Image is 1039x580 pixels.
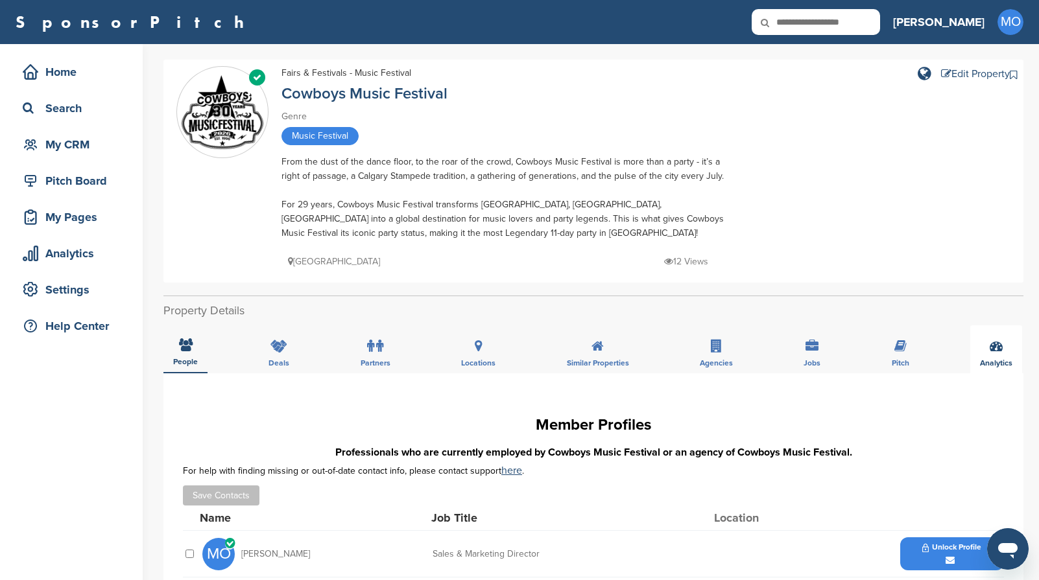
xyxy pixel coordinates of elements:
[163,302,1023,319] h2: Property Details
[281,110,735,124] div: Genre
[980,359,1012,367] span: Analytics
[19,97,130,120] div: Search
[700,359,733,367] span: Agencies
[941,69,1010,79] a: Edit Property
[13,275,130,305] a: Settings
[13,57,130,87] a: Home
[183,445,1004,460] h3: Professionals who are currently employed by Cowboys Music Festival or an agency of Cowboys Music ...
[202,531,1004,577] a: MO [PERSON_NAME] Sales & Marketing Director Unlock Profile
[183,485,259,505] button: Save Contacts
[361,359,390,367] span: Partners
[19,242,130,265] div: Analytics
[13,166,130,196] a: Pitch Board
[269,359,289,367] span: Deals
[202,538,235,570] span: MO
[893,13,985,31] h3: [PERSON_NAME]
[16,14,252,30] a: SponsorPitch
[177,67,268,158] img: Sponsorpitch & Cowboys Music Festival
[714,512,811,524] div: Location
[281,84,448,103] a: Cowboys Music Festival
[987,528,1029,570] iframe: Button to launch messaging window
[19,314,130,338] div: Help Center
[13,93,130,123] a: Search
[19,133,130,156] div: My CRM
[281,155,735,240] div: From the dust of the dance floor, to the roar of the crowd, Cowboys Music Festival is more than a...
[281,127,359,145] span: Music Festival
[804,359,820,367] span: Jobs
[997,9,1023,35] span: MO
[19,278,130,301] div: Settings
[433,550,627,559] div: Sales & Marketing Director
[13,311,130,341] a: Help Center
[241,550,310,559] span: [PERSON_NAME]
[19,169,130,192] div: Pitch Board
[892,359,909,367] span: Pitch
[281,66,411,80] div: Fairs & Festivals - Music Festival
[893,8,985,36] a: [PERSON_NAME]
[19,60,130,84] div: Home
[183,413,1004,437] h1: Member Profiles
[461,359,496,367] span: Locations
[13,202,130,232] a: My Pages
[567,359,629,367] span: Similar Properties
[13,238,130,268] a: Analytics
[183,465,1004,476] div: For help with finding missing or out-of-date contact info, please contact support .
[173,358,198,365] span: People
[19,205,130,229] div: My Pages
[501,464,522,477] a: here
[431,512,626,524] div: Job Title
[200,512,342,524] div: Name
[922,543,981,552] span: Unlock Profile
[664,253,708,270] p: 12 Views
[288,253,380,270] p: [GEOGRAPHIC_DATA]
[13,130,130,159] a: My CRM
